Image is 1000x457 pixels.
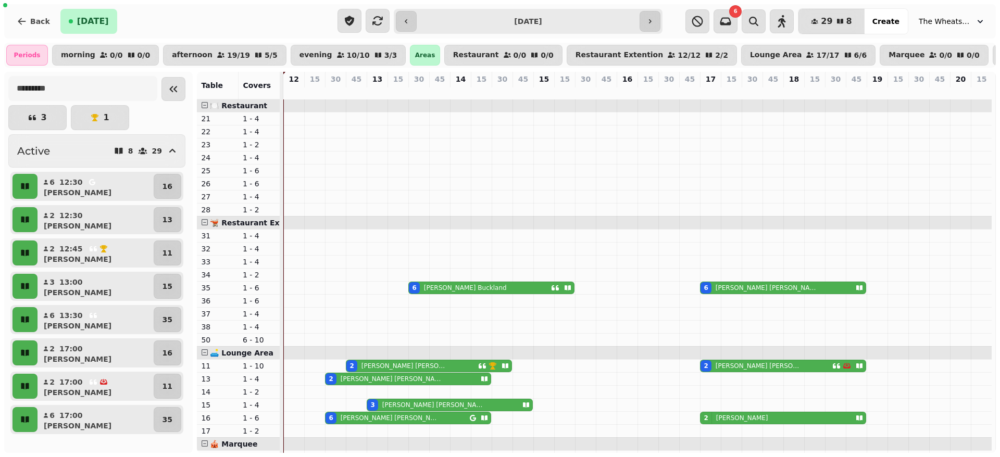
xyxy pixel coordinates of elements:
[201,413,234,423] p: 16
[291,45,406,66] button: evening10/103/3
[201,113,234,124] p: 21
[201,81,223,90] span: Table
[665,86,673,97] p: 0
[210,440,257,448] span: 🎪 Marquee
[664,74,674,84] p: 30
[748,86,756,97] p: 0
[361,362,449,370] p: [PERSON_NAME] [PERSON_NAME]
[872,18,899,25] span: Create
[715,52,728,59] p: 2 / 2
[41,113,46,122] p: 3
[17,144,50,158] h2: Active
[44,254,111,264] p: [PERSON_NAME]
[201,335,234,345] p: 50
[243,179,276,189] p: 1 - 6
[435,74,445,84] p: 45
[622,74,632,84] p: 16
[243,139,276,150] p: 1 - 2
[798,9,864,34] button: 298
[210,219,309,227] span: 🫕 Restaurant Extention
[162,214,172,225] p: 13
[49,277,55,287] p: 3
[560,74,570,84] p: 15
[514,52,527,59] p: 0 / 0
[49,377,55,387] p: 2
[60,9,117,34] button: [DATE]
[243,361,276,371] p: 1 - 10
[44,387,111,398] p: [PERSON_NAME]
[49,244,55,254] p: 2
[540,86,548,97] p: 0
[44,287,111,298] p: [PERSON_NAME]
[49,410,55,421] p: 6
[382,401,483,409] p: [PERSON_NAME] [PERSON_NAME]
[154,407,181,432] button: 35
[49,310,55,321] p: 6
[40,374,152,399] button: 217:00[PERSON_NAME]
[59,244,83,254] p: 12:45
[243,309,276,319] p: 1 - 4
[685,86,694,97] p: 0
[162,181,172,192] p: 16
[384,52,397,59] p: 3 / 3
[61,51,95,59] p: morning
[768,74,778,84] p: 45
[518,74,528,84] p: 45
[347,52,370,59] p: 10 / 10
[162,381,172,391] p: 11
[110,52,123,59] p: 0 / 0
[162,281,172,291] p: 15
[414,74,424,84] p: 30
[576,51,663,59] p: Restaurant Extention
[727,86,735,97] p: 0
[77,17,109,26] span: [DATE]
[497,74,507,84] p: 30
[329,414,333,422] div: 6
[704,362,708,370] div: 2
[154,240,181,265] button: 11
[161,77,185,101] button: Collapse sidebar
[852,74,861,84] p: 45
[644,86,652,97] p: 0
[444,45,562,66] button: Restaurant0/00/0
[40,340,152,365] button: 217:00[PERSON_NAME]
[939,52,952,59] p: 0 / 0
[243,270,276,280] p: 1 - 2
[40,207,152,232] button: 212:30[PERSON_NAME]
[201,257,234,267] p: 33
[816,52,839,59] p: 17 / 17
[310,86,319,97] p: 0
[873,86,881,97] p: 0
[477,86,485,97] p: 0
[59,310,83,321] p: 13:30
[201,374,234,384] p: 13
[40,274,152,299] button: 313:00[PERSON_NAME]
[289,74,298,84] p: 12
[393,74,403,84] p: 15
[560,86,569,97] p: 0
[810,86,819,97] p: 0
[201,283,234,293] p: 35
[789,74,799,84] p: 18
[290,86,298,97] p: 0
[914,74,924,84] p: 30
[49,210,55,221] p: 2
[889,51,924,59] p: Marquee
[201,270,234,280] p: 34
[519,86,527,97] p: 0
[415,86,423,97] p: 6
[201,126,234,137] p: 22
[6,45,48,66] div: Periods
[967,52,980,59] p: 0 / 0
[59,377,83,387] p: 17:00
[352,86,360,97] p: 2
[40,174,152,199] button: 612:30[PERSON_NAME]
[394,86,402,97] p: 0
[880,45,989,66] button: Marquee0/00/0
[539,74,549,84] p: 15
[329,375,333,383] div: 2
[201,205,234,215] p: 28
[44,221,111,231] p: [PERSON_NAME]
[716,284,817,292] p: [PERSON_NAME] [PERSON_NAME]
[602,86,610,97] p: 0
